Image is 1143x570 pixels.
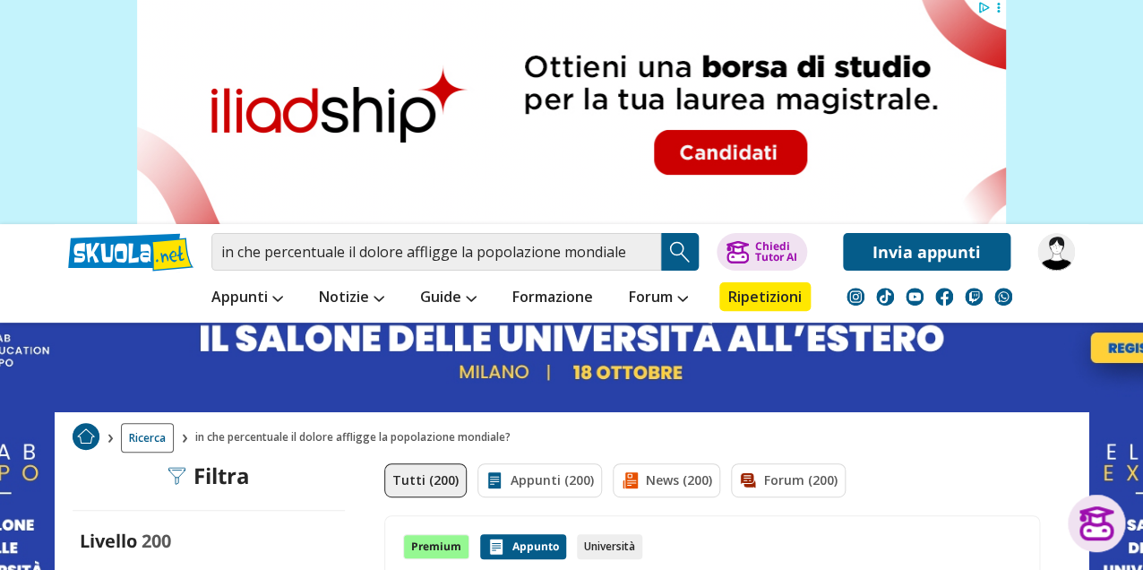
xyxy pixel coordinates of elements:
a: Appunti (200) [477,463,602,497]
a: Formazione [508,282,597,315]
div: Premium [403,534,469,559]
span: 200 [142,529,171,553]
button: ChiediTutor AI [717,233,807,271]
span: in che percentuale il dolore affligge la popolazione mondiale? [195,423,518,453]
a: Home [73,423,99,453]
img: 20221112 [1037,233,1075,271]
img: instagram [847,288,864,306]
a: Invia appunti [843,233,1010,271]
div: Università [577,534,642,559]
img: tiktok [876,288,894,306]
img: Appunti contenuto [487,538,505,556]
img: Appunti filtro contenuto [486,471,503,489]
a: Ricerca [121,423,174,453]
img: WhatsApp [994,288,1012,306]
a: Guide [416,282,481,315]
button: Search Button [661,233,699,271]
a: Forum (200) [731,463,846,497]
div: Chiedi Tutor AI [755,241,797,263]
input: Cerca appunti, riassunti o versioni [211,233,661,271]
img: Cerca appunti, riassunti o versioni [666,238,693,265]
div: Appunto [480,534,566,559]
a: Appunti [207,282,288,315]
a: Ripetizioni [719,282,811,311]
a: Notizie [314,282,389,315]
a: News (200) [613,463,720,497]
img: twitch [965,288,983,306]
img: facebook [935,288,953,306]
img: Filtra filtri mobile [168,467,186,485]
label: Livello [80,529,137,553]
img: youtube [906,288,924,306]
a: Forum [624,282,692,315]
img: News filtro contenuto [621,471,639,489]
img: Home [73,423,99,450]
div: Filtra [168,463,250,488]
a: Tutti (200) [384,463,467,497]
img: Forum filtro contenuto [739,471,757,489]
